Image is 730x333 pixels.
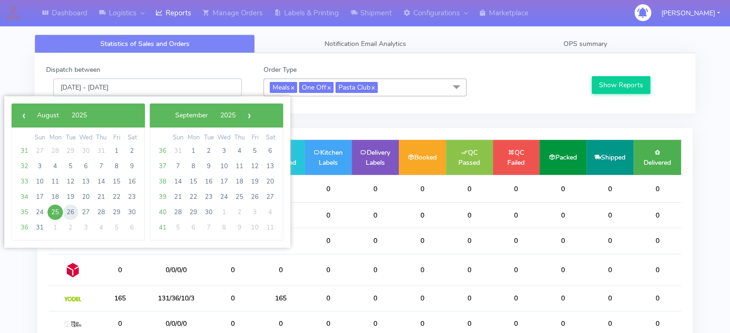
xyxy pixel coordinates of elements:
[586,140,634,175] td: Shipped
[201,159,216,174] span: 9
[232,143,247,159] span: 4
[201,143,216,159] span: 2
[175,111,208,120] span: September
[263,174,278,189] span: 20
[399,254,446,286] td: 0
[78,174,94,189] span: 13
[124,143,140,159] span: 2
[32,174,48,189] span: 10
[201,189,216,205] span: 23
[216,189,232,205] span: 24
[32,133,48,143] th: weekday
[263,205,278,220] span: 4
[63,174,78,189] span: 12
[155,189,170,205] span: 39
[592,76,651,94] button: Show Reports
[634,228,681,254] td: 0
[155,159,170,174] span: 37
[16,109,108,118] bs-datepicker-navigation-view: ​ ​ ​
[232,189,247,205] span: 25
[17,220,32,235] span: 36
[64,297,81,301] img: Yodel
[305,286,352,311] td: 0
[32,205,48,220] span: 24
[170,205,186,220] span: 28
[446,286,493,311] td: 0
[305,140,352,175] td: Kitchen Labels
[263,65,297,75] label: Order Type
[48,174,63,189] span: 11
[247,174,263,189] span: 19
[48,159,63,174] span: 4
[399,140,446,175] td: Booked
[96,286,143,311] td: 165
[352,254,399,286] td: 0
[17,189,32,205] span: 34
[109,143,124,159] span: 1
[94,220,109,235] span: 4
[247,189,263,205] span: 26
[53,79,242,96] input: Pick the Daterange
[63,220,78,235] span: 2
[48,189,63,205] span: 18
[305,254,352,286] td: 0
[169,108,214,123] button: September
[242,108,256,123] button: ›
[399,175,446,203] td: 0
[299,82,334,93] span: One Off
[586,286,634,311] td: 0
[109,220,124,235] span: 5
[96,254,143,286] td: 0
[586,175,634,203] td: 0
[201,174,216,189] span: 16
[186,220,201,235] span: 6
[186,133,201,143] th: weekday
[247,133,263,143] th: weekday
[124,189,140,205] span: 23
[155,109,256,118] bs-datepicker-navigation-view: ​ ​ ​
[263,143,278,159] span: 6
[446,140,493,175] td: QC Passed
[186,143,201,159] span: 1
[493,175,539,203] td: 0
[17,143,32,159] span: 31
[186,189,201,205] span: 22
[78,205,94,220] span: 27
[352,175,399,203] td: 0
[446,254,493,286] td: 0
[263,159,278,174] span: 13
[64,262,81,278] img: DPD
[326,82,331,92] a: x
[63,205,78,220] span: 26
[48,205,63,220] span: 25
[201,133,216,143] th: weekday
[124,205,140,220] span: 30
[263,189,278,205] span: 27
[124,133,140,143] th: weekday
[170,220,186,235] span: 5
[65,108,93,123] button: 2025
[170,174,186,189] span: 14
[94,133,109,143] th: weekday
[100,39,190,48] span: Statistics of Sales and Orders
[352,286,399,311] td: 0
[493,286,539,311] td: 0
[186,174,201,189] span: 15
[586,203,634,228] td: 0
[63,143,78,159] span: 29
[94,159,109,174] span: 7
[216,174,232,189] span: 17
[399,228,446,254] td: 0
[78,159,94,174] span: 6
[446,228,493,254] td: 0
[64,321,81,328] img: MaxOptra
[216,220,232,235] span: 8
[446,203,493,228] td: 0
[155,205,170,220] span: 40
[143,286,209,311] td: 131/36/10/3
[305,228,352,254] td: 0
[37,111,59,120] span: August
[124,159,140,174] span: 9
[17,159,32,174] span: 32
